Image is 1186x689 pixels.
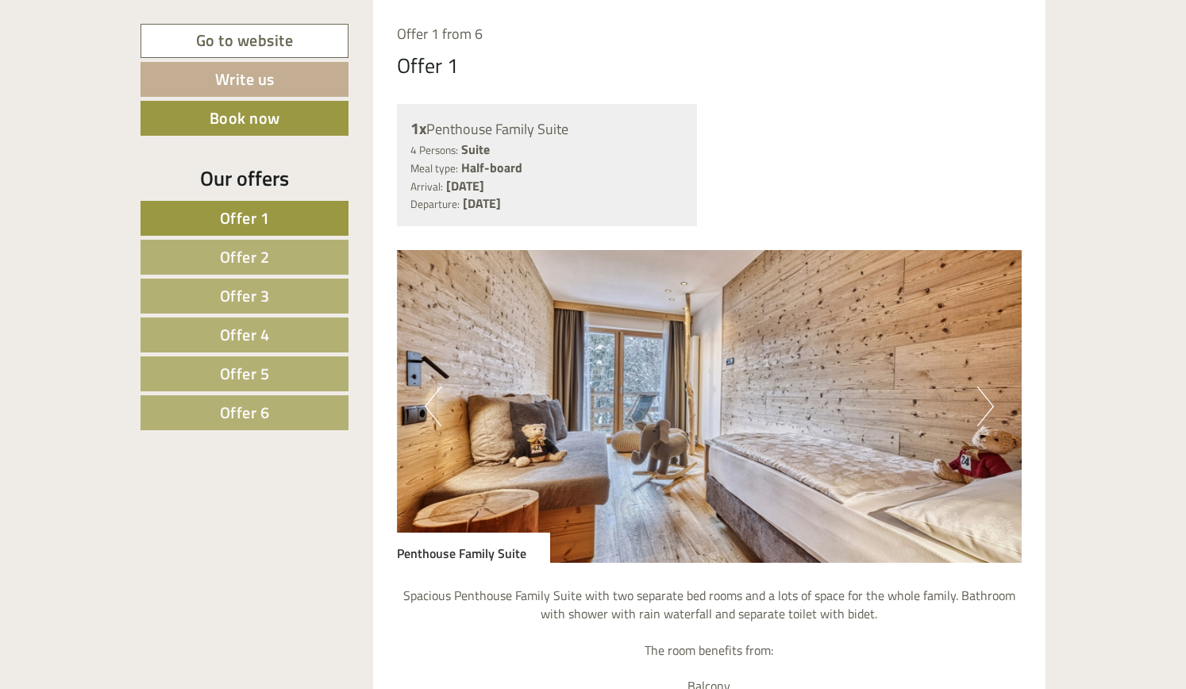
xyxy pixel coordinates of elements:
b: Suite [461,140,490,159]
small: Arrival: [410,179,443,194]
span: Offer 4 [220,322,270,347]
span: Offer 5 [220,361,270,386]
span: Offer 1 [220,206,270,230]
small: 4 Persons: [410,142,458,158]
a: Book now [141,101,348,136]
div: Penthouse Family Suite [397,533,550,563]
a: Write us [141,62,348,97]
small: Meal type: [410,160,458,176]
a: Go to website [141,24,348,58]
img: image [397,250,1022,563]
span: Offer 6 [220,400,270,425]
span: Offer 2 [220,244,270,269]
span: Offer 1 from 6 [397,23,483,44]
b: [DATE] [463,194,501,213]
div: Our offers [141,164,348,193]
b: [DATE] [446,176,484,195]
b: 1x [410,116,426,140]
button: Previous [425,387,441,426]
div: Penthouse Family Suite [410,117,684,140]
button: Next [977,387,994,426]
span: Offer 3 [220,283,270,308]
div: Offer 1 [397,51,459,80]
b: Half-board [461,158,522,177]
small: Departure: [410,196,460,212]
